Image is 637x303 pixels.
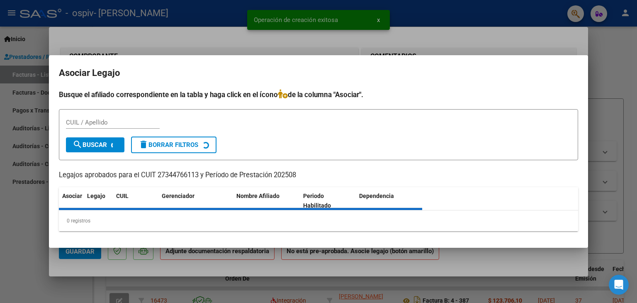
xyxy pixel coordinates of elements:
[59,65,578,81] h2: Asociar Legajo
[158,187,233,215] datatable-header-cell: Gerenciador
[236,193,280,199] span: Nombre Afiliado
[300,187,356,215] datatable-header-cell: Periodo Habilitado
[59,210,578,231] div: 0 registros
[66,137,124,152] button: Buscar
[359,193,394,199] span: Dependencia
[303,193,331,209] span: Periodo Habilitado
[162,193,195,199] span: Gerenciador
[139,141,198,149] span: Borrar Filtros
[84,187,113,215] datatable-header-cell: Legajo
[139,139,148,149] mat-icon: delete
[609,275,629,295] div: Open Intercom Messenger
[59,170,578,181] p: Legajos aprobados para el CUIT 27344766113 y Período de Prestación 202508
[62,193,82,199] span: Asociar
[233,187,300,215] datatable-header-cell: Nombre Afiliado
[73,139,83,149] mat-icon: search
[113,187,158,215] datatable-header-cell: CUIL
[131,137,216,153] button: Borrar Filtros
[59,89,578,100] h4: Busque el afiliado correspondiente en la tabla y haga click en el ícono de la columna "Asociar".
[116,193,129,199] span: CUIL
[59,187,84,215] datatable-header-cell: Asociar
[73,141,107,149] span: Buscar
[356,187,423,215] datatable-header-cell: Dependencia
[87,193,105,199] span: Legajo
